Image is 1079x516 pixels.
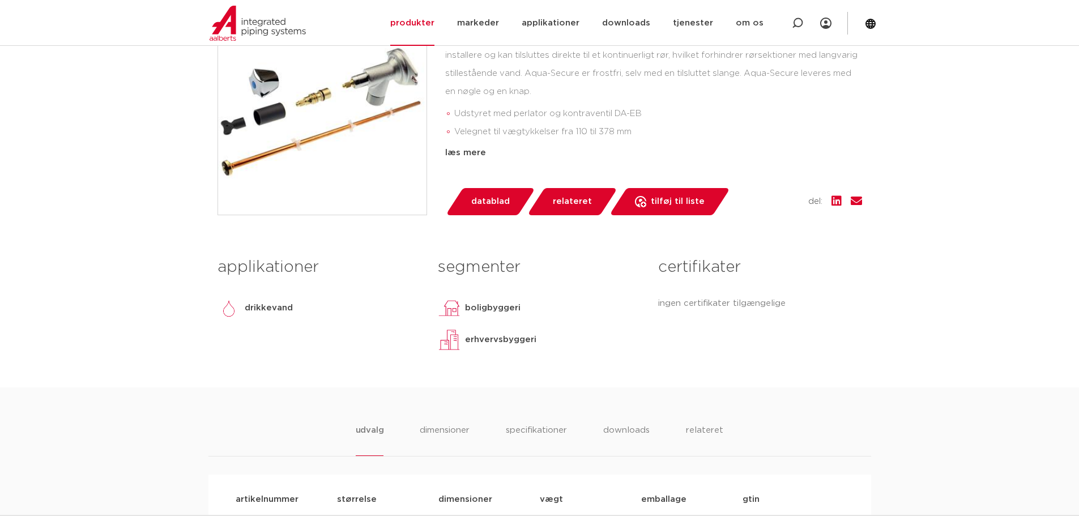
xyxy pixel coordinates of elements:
[673,19,713,27] font: tjenester
[743,495,760,504] font: gtin
[465,335,536,344] font: erhvervsbyggeri
[438,329,460,351] img: erhvervsbyggeri
[506,426,567,434] font: specifikationer
[445,33,858,96] font: VSH Aqua-Secure frostfri vægmonteret vandhane har et elegant og moderne design, er nem at install...
[390,19,434,27] font: produkter
[217,259,319,275] font: applikationer
[438,259,521,275] font: segmenter
[602,19,650,27] font: downloads
[337,495,377,504] font: størrelse
[641,495,686,504] font: emballage
[658,299,786,308] font: ingen certifikater tilgængelige
[658,259,741,275] font: certifikater
[465,304,521,312] font: boligbyggeri
[603,426,650,434] font: downloads
[445,148,486,157] font: læs mere
[217,297,240,319] img: drikkevand
[454,109,642,118] font: Udstyret med perlator og kontraventil DA-EB
[553,197,592,206] font: relateret
[420,426,470,434] font: dimensioner
[522,19,579,27] font: applikationer
[808,197,822,206] font: del:
[527,188,617,215] a: relateret
[236,495,298,504] font: artikelnummer
[356,426,384,434] font: udvalg
[218,6,427,215] img: Produktbillede af dele til VSH Aqua-Secure frostfri vægarmatur
[736,19,764,27] font: om os
[245,304,293,312] font: drikkevand
[438,297,460,319] img: boligbyggeri
[651,197,705,206] font: tilføj til liste
[438,495,492,504] font: dimensioner
[471,197,510,206] font: datablad
[445,188,535,215] a: datablad
[457,19,499,27] font: markeder
[540,495,563,504] font: vægt
[454,127,632,136] font: Velegnet til vægtykkelser fra 110 til 378 mm
[686,426,723,434] font: relateret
